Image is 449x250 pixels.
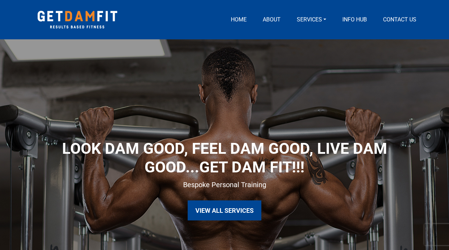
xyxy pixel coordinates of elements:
a: Contact us [380,15,419,24]
p: Bespoke Personal Training [56,179,393,190]
a: Home [228,15,249,24]
a: Info Hub [340,15,370,24]
a: About [260,15,283,24]
a: View All Services [188,200,261,221]
a: Services [294,15,329,24]
h1: Look DAM Good, Feel Dam Good, Live DAM Good...GET DAM FIT!!! [56,139,393,177]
